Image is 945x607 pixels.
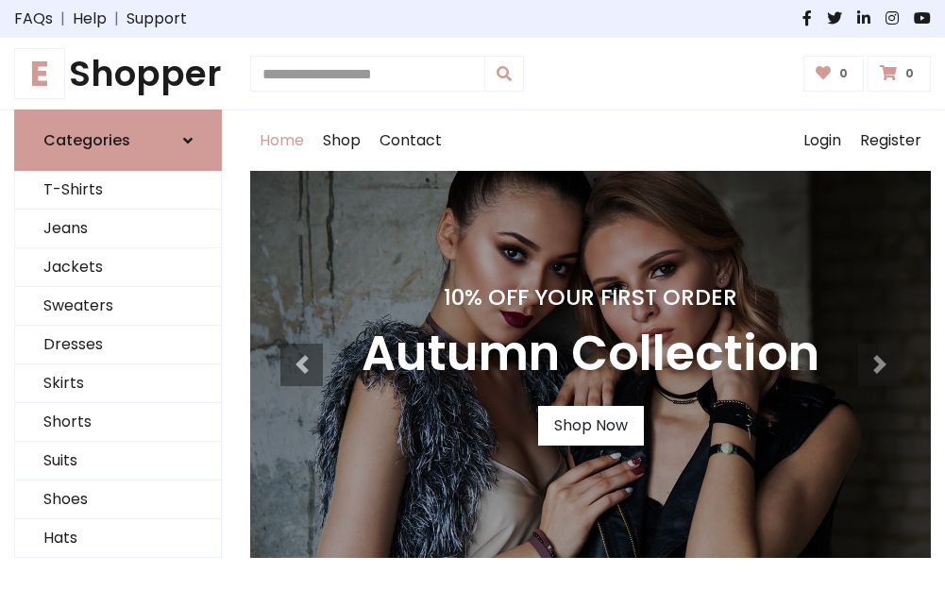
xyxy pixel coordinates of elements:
[362,284,819,311] h4: 10% Off Your First Order
[370,110,451,171] a: Contact
[15,481,221,519] a: Shoes
[127,8,187,30] a: Support
[14,53,222,94] a: EShopper
[835,65,852,82] span: 0
[14,53,222,94] h1: Shopper
[14,110,222,171] a: Categories
[362,326,819,383] h3: Autumn Collection
[901,65,919,82] span: 0
[868,56,931,92] a: 0
[15,326,221,364] a: Dresses
[538,406,644,446] a: Shop Now
[14,48,65,99] span: E
[43,131,130,149] h6: Categories
[250,110,313,171] a: Home
[803,56,865,92] a: 0
[107,8,127,30] span: |
[73,8,107,30] a: Help
[15,364,221,403] a: Skirts
[794,110,851,171] a: Login
[15,287,221,326] a: Sweaters
[15,171,221,210] a: T-Shirts
[15,210,221,248] a: Jeans
[15,442,221,481] a: Suits
[313,110,370,171] a: Shop
[851,110,931,171] a: Register
[15,403,221,442] a: Shorts
[14,8,53,30] a: FAQs
[15,519,221,558] a: Hats
[53,8,73,30] span: |
[15,248,221,287] a: Jackets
